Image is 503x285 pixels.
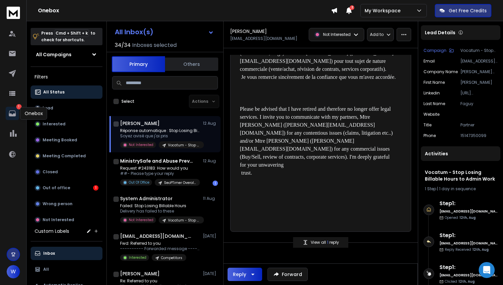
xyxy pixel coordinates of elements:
p: View all reply [311,240,339,245]
h1: Onebox [38,7,331,15]
p: Company Name [423,69,458,74]
h1: [EMAIL_ADDRESS][DOMAIN_NAME] [120,233,193,239]
p: Soyez avisé que j'ai pris [120,133,200,139]
p: First Name [423,80,445,85]
p: Vocatum - Stop Losing Billable Hours to Admin Work [168,218,200,223]
p: [EMAIL_ADDRESS][DOMAIN_NAME] [460,59,498,64]
button: Reply [228,268,262,281]
button: Out of office1 [31,181,102,195]
button: Meeting Booked [31,133,102,147]
button: Forward [267,268,308,281]
span: 12th, Aug [472,247,489,252]
div: | [425,186,496,192]
p: [PERSON_NAME] [460,80,498,85]
p: Opened [445,215,476,220]
button: Primary [112,56,165,72]
p: Out Of Office [129,180,149,185]
p: Re: Referred to you [120,278,193,284]
h1: System Administrator [120,195,173,202]
p: 12 Aug [203,121,218,126]
h3: Inboxes selected [132,41,177,49]
a: 1 [6,107,19,120]
div: 1 [93,185,98,191]
p: Wrong person [43,201,73,207]
p: Clicked [445,279,475,284]
p: Competitors [161,255,182,260]
img: logo [7,7,20,19]
p: 11 Aug [203,196,218,201]
p: Phone [423,133,436,138]
p: Partner [460,122,498,128]
span: 1 [327,239,329,245]
button: Campaign [423,48,454,53]
p: Fwd: Referred to you [120,241,200,246]
p: Press to check for shortcuts. [41,30,95,43]
button: All [31,263,102,276]
h6: [EMAIL_ADDRESS][DOMAIN_NAME] [439,273,498,278]
h1: All Campaigns [36,51,72,58]
div: Open Intercom Messenger [479,262,495,278]
h1: All Inbox(s) [115,29,153,35]
h3: Filters [31,72,102,81]
p: ##- Please type your reply [120,171,200,176]
span: 34 / 34 [115,41,131,49]
p: 12 Aug [203,158,218,164]
p: [URL][DOMAIN_NAME][PERSON_NAME] [460,90,498,96]
p: Not Interested [129,142,153,147]
button: Lead [31,101,102,115]
h6: [EMAIL_ADDRESS][DOMAIN_NAME] [439,241,498,246]
div: Onebox [20,107,47,120]
h6: Step 1 : [439,231,498,239]
p: [PERSON_NAME] [PERSON_NAME] D'Aoust, avocats [460,69,498,74]
p: [DATE] [203,233,218,239]
button: W [7,265,20,278]
p: Add to [370,32,384,37]
p: Lead [43,105,53,111]
p: Interested [43,121,66,127]
p: Reply Received [445,247,489,252]
h6: Step 1 : [439,263,498,271]
p: ---------- Forwarded message --------- From: [PERSON_NAME] [120,246,200,251]
p: Not Interested [323,32,351,37]
span: Cmd + Shift + k [55,29,89,37]
p: Last Name [423,101,445,106]
h3: Custom Labels [35,228,69,234]
span: Please be advised that I have retired and therefore no longer offer legal services. I invite you ... [240,106,394,176]
h1: [PERSON_NAME] [120,270,160,277]
p: Request #243183: How would you [120,166,200,171]
h1: [PERSON_NAME] [120,120,160,127]
button: Inbox [31,247,102,260]
div: Reply [233,271,246,278]
p: Not Interested [129,217,153,222]
p: My Workspace [365,7,403,14]
h1: MinistrySafe and Abuse Prevention Systems [120,158,193,164]
p: All [43,267,49,272]
p: Lead Details [425,29,455,36]
span: 1 Step [425,186,436,192]
p: Vocatum - Stop Losing Billable Hours to Admin Work [168,143,200,148]
p: Email [423,59,435,64]
p: SeoPTimer Overall Score and recommend [164,180,196,185]
p: Get Free Credits [449,7,487,14]
p: Meeting Booked [43,137,77,143]
p: Faguy [460,101,498,106]
p: Interested [129,255,146,260]
p: Campaign [423,48,446,53]
button: Get Free Credits [435,4,491,17]
button: Others [165,57,218,71]
p: title [423,122,431,128]
p: Failed: Stop Losing Billable Hours [120,203,200,209]
p: linkedin [423,90,440,96]
p: Vocatum - Stop Losing Billable Hours to Admin Work [460,48,498,53]
p: 15147350099 [460,133,498,138]
button: All Inbox(s) [109,25,219,39]
span: 1 day in sequence [439,186,476,192]
p: Closed [43,169,58,175]
span: 12th, Aug [459,215,476,220]
p: Out of office [43,185,70,191]
p: Réponse automatique : Stop Losing Billable [120,128,200,133]
button: Not Interested [31,213,102,226]
span: 12th, Aug [458,279,475,284]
